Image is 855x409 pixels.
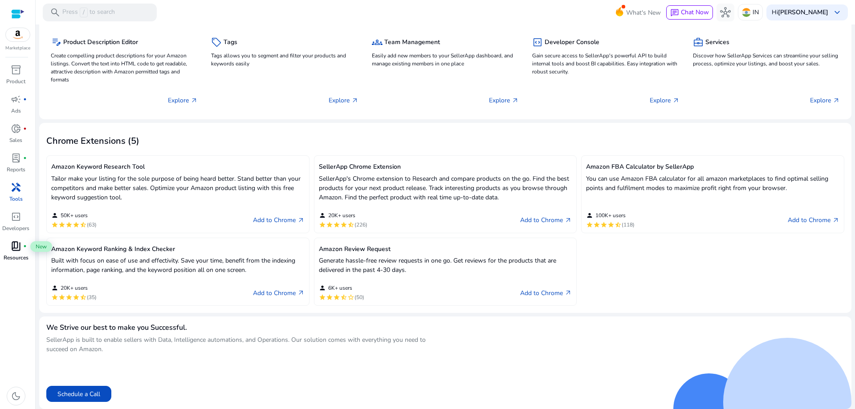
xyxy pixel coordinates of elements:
[354,294,364,301] span: (50)
[7,166,25,174] p: Reports
[512,97,519,104] span: arrow_outward
[58,221,65,228] mat-icon: star
[51,294,58,301] mat-icon: star
[340,221,347,228] mat-icon: star
[788,215,839,226] a: Add to Chromearrow_outward
[693,52,840,68] p: Discover how SellerApp Services can streamline your selling process, optimize your listings, and ...
[833,97,840,104] span: arrow_outward
[372,52,519,68] p: Easily add new members to your SellerApp dashboard, and manage existing members in one place
[51,246,305,253] h5: Amazon Keyword Ranking & Index Checker
[326,294,333,301] mat-icon: star
[520,215,572,226] a: Add to Chromearrow_outward
[810,96,840,105] p: Explore
[565,289,572,296] span: arrow_outward
[50,7,61,18] span: search
[319,174,572,202] p: SellerApp's Chrome extension to Research and compare products on the go. Find the best products f...
[532,37,543,48] span: code_blocks
[11,182,21,193] span: handyman
[347,221,354,228] mat-icon: star_half
[11,94,21,105] span: campaign
[51,284,58,292] mat-icon: person
[80,294,87,301] mat-icon: star_half
[11,153,21,163] span: lab_profile
[9,136,22,144] p: Sales
[51,163,305,171] h5: Amazon Keyword Research Tool
[73,221,80,228] mat-icon: star
[672,97,680,104] span: arrow_outward
[5,45,30,52] p: Marketplace
[593,221,600,228] mat-icon: star
[319,284,326,292] mat-icon: person
[191,97,198,104] span: arrow_outward
[319,256,572,275] p: Generate hassle-free review requests in one go. Get reviews for the products that are delivered i...
[717,4,734,21] button: hub
[30,241,52,252] span: New
[9,195,23,203] p: Tools
[720,7,731,18] span: hub
[63,39,138,46] h5: Product Description Editor
[319,246,572,253] h5: Amazon Review Request
[329,96,358,105] p: Explore
[333,294,340,301] mat-icon: star
[670,8,679,17] span: chat
[326,221,333,228] mat-icon: star
[73,294,80,301] mat-icon: star
[650,96,680,105] p: Explore
[666,5,713,20] button: chatChat Now
[51,221,58,228] mat-icon: star
[565,217,572,224] span: arrow_outward
[11,241,21,251] span: book_4
[778,8,828,16] b: [PERSON_NAME]
[2,224,29,232] p: Developers
[626,5,661,20] span: What's New
[11,211,21,222] span: code_blocks
[87,294,97,301] span: (35)
[211,52,358,68] p: Tags allows you to segment and filter your products and keywords easily
[61,212,88,219] span: 50K+ users
[46,324,445,332] h4: We Strive our best to make you Successful.
[211,37,222,48] span: sell
[297,289,305,296] span: arrow_outward
[832,7,843,18] span: keyboard_arrow_down
[681,8,709,16] span: Chat Now
[11,107,21,115] p: Ads
[65,294,73,301] mat-icon: star
[297,217,305,224] span: arrow_outward
[351,97,358,104] span: arrow_outward
[11,123,21,134] span: donut_small
[253,288,305,298] a: Add to Chromearrow_outward
[347,294,354,301] mat-icon: star_border
[51,256,305,275] p: Built with focus on ease of use and effectivity. Save your time, benefit from the indexing inform...
[4,254,28,262] p: Resources
[600,221,607,228] mat-icon: star
[586,163,839,171] h5: Amazon FBA Calculator by SellerApp
[742,8,751,17] img: in.svg
[586,174,839,193] p: You can use Amazon FBA calculator for all amazon marketplaces to find optimal selling points and ...
[51,37,61,48] span: edit_note
[6,77,25,85] p: Product
[586,221,593,228] mat-icon: star
[51,52,198,84] p: Create compelling product descriptions for your Amazon listings. Convert the text into HTML code ...
[384,39,440,46] h5: Team Management
[51,212,58,219] mat-icon: person
[6,28,30,41] img: amazon.svg
[622,221,635,228] span: (118)
[328,212,355,219] span: 20K+ users
[80,221,87,228] mat-icon: star_half
[545,39,599,46] h5: Developer Console
[693,37,704,48] span: business_center
[586,212,593,219] mat-icon: person
[319,221,326,228] mat-icon: star
[11,391,21,401] span: dark_mode
[80,8,88,17] span: /
[832,217,839,224] span: arrow_outward
[607,221,615,228] mat-icon: star
[319,163,572,171] h5: SellerApp Chrome Extension
[615,221,622,228] mat-icon: star_half
[372,37,383,48] span: groups
[87,221,97,228] span: (63)
[489,96,519,105] p: Explore
[328,284,352,292] span: 6K+ users
[753,4,759,20] p: IN
[520,288,572,298] a: Add to Chromearrow_outward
